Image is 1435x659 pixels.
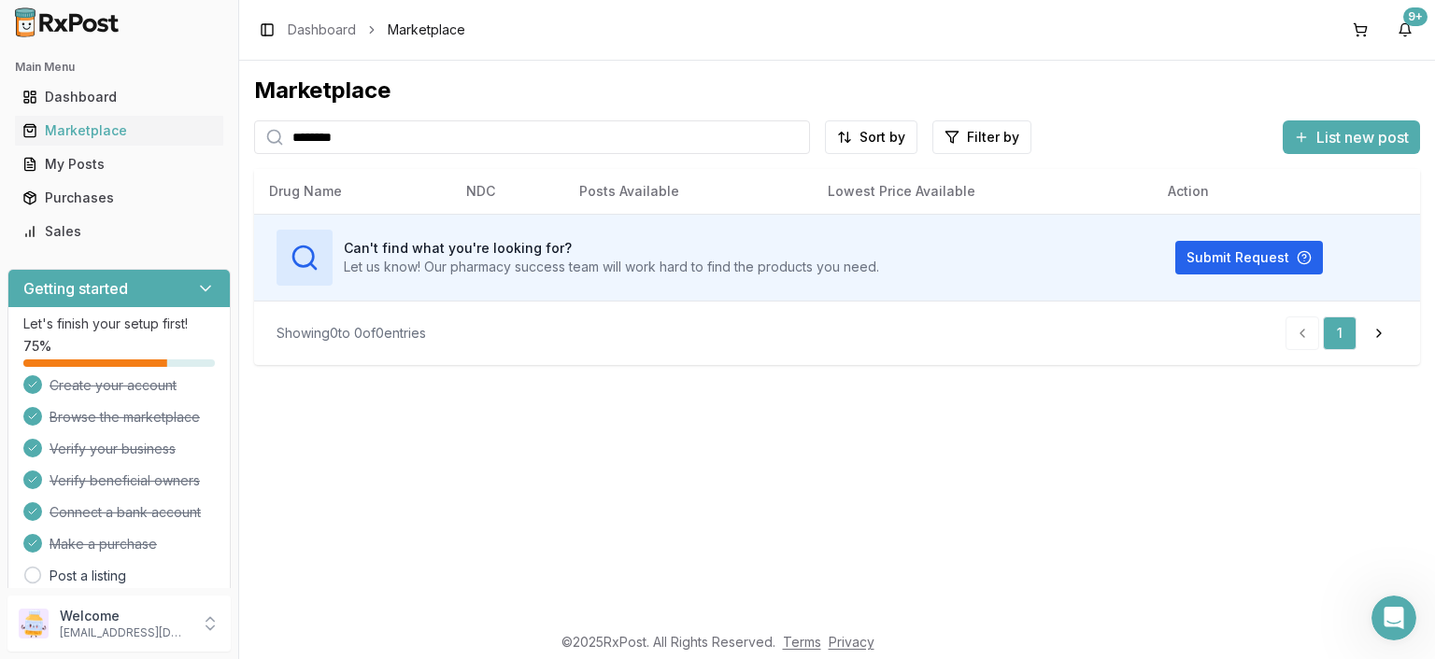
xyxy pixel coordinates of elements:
button: My Posts [7,149,231,179]
span: Filter by [967,128,1019,147]
a: Privacy [829,634,874,650]
span: 75 % [23,337,51,356]
button: Purchases [7,183,231,213]
nav: pagination [1286,316,1398,350]
p: [EMAIL_ADDRESS][DOMAIN_NAME] [60,625,190,640]
button: Dashboard [7,82,231,112]
th: Posts Available [564,169,813,214]
a: My Posts [15,147,223,181]
div: Sales [22,222,216,241]
iframe: Intercom live chat [1371,596,1416,640]
th: Drug Name [254,169,451,214]
button: 9+ [1390,15,1420,45]
nav: breadcrumb [288,21,465,39]
th: Action [1153,169,1420,214]
a: Terms [783,634,821,650]
th: NDC [451,169,564,214]
div: Showing 0 to 0 of 0 entries [277,324,426,343]
span: Create your account [50,376,177,395]
button: Submit Request [1175,241,1323,274]
div: My Posts [22,155,216,174]
p: Let us know! Our pharmacy success team will work hard to find the products you need. [344,258,879,276]
span: Make a purchase [50,535,157,554]
span: Connect a bank account [50,503,201,522]
a: Dashboard [288,21,356,39]
span: Verify beneficial owners [50,471,200,490]
th: Lowest Price Available [813,169,1153,214]
button: Marketplace [7,116,231,146]
img: User avatar [19,609,49,638]
a: Purchases [15,181,223,215]
a: 1 [1323,316,1357,350]
button: List new post [1283,120,1420,154]
p: Let's finish your setup first! [23,315,215,333]
h3: Getting started [23,277,128,300]
a: Marketplace [15,114,223,147]
button: Sort by [825,120,917,154]
div: Dashboard [22,88,216,106]
span: List new post [1316,126,1409,148]
a: Go to next page [1360,316,1398,350]
span: Marketplace [388,21,465,39]
h3: Can't find what you're looking for? [344,239,879,258]
p: Welcome [60,607,190,625]
span: Browse the marketplace [50,408,200,427]
div: Purchases [22,189,216,207]
div: 9+ [1403,7,1428,26]
button: Filter by [932,120,1031,154]
a: List new post [1283,130,1420,148]
a: Post a listing [50,567,126,585]
img: RxPost Logo [7,7,127,37]
span: Verify your business [50,440,176,458]
span: Sort by [860,128,905,147]
button: Sales [7,217,231,246]
a: Dashboard [15,80,223,114]
a: Sales [15,215,223,248]
h2: Main Menu [15,60,223,75]
div: Marketplace [22,121,216,140]
div: Marketplace [254,76,1420,105]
